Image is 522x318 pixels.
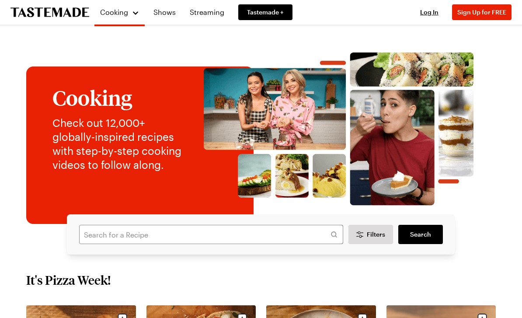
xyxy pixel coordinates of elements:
[190,52,487,206] img: Explore recipes
[420,8,438,16] span: Log In
[412,8,447,17] button: Log In
[238,4,292,20] a: Tastemade +
[79,225,343,244] input: Search for a Recipe
[348,225,393,244] button: Desktop filters
[52,116,181,172] p: Check out 12,000+ globally-inspired recipes with step-by-step cooking videos to follow along.
[367,230,385,239] span: Filters
[10,7,89,17] a: To Tastemade Home Page
[398,225,443,244] a: filters
[452,4,512,20] button: Sign Up for FREE
[26,272,111,288] h2: It's Pizza Week!
[100,3,139,21] button: Cooking
[52,86,181,109] h1: Cooking
[457,8,506,16] span: Sign Up for FREE
[410,230,431,239] span: Search
[247,8,284,17] span: Tastemade +
[100,8,128,16] span: Cooking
